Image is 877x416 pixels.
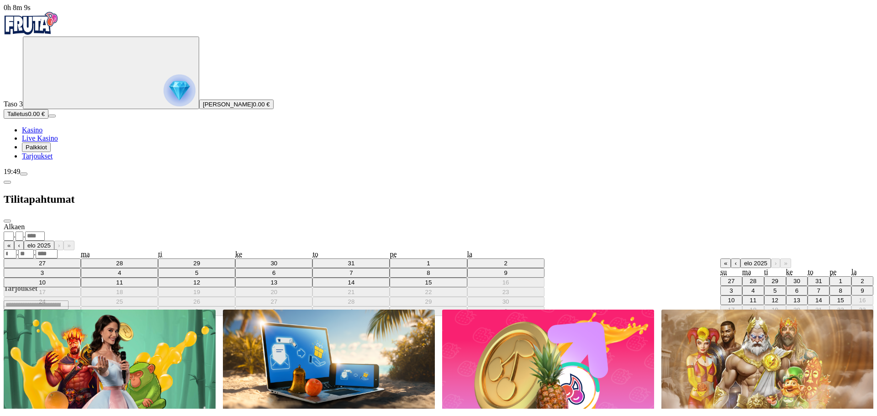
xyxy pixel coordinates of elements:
button: 17. elokuuta 2025 [720,305,742,315]
abbr: 5. syyskuuta 2025 [427,308,430,315]
abbr: 1. elokuuta 2025 [427,260,430,267]
abbr: 21. elokuuta 2025 [815,306,822,313]
abbr: 7. elokuuta 2025 [817,287,820,294]
button: elo 2025 [24,241,54,250]
button: 24. elokuuta 2025 [4,297,81,306]
button: 5. elokuuta 2025 [764,286,786,295]
button: 27. elokuuta 2025 [235,297,312,306]
button: › [771,258,780,268]
button: 6. syyskuuta 2025 [467,306,544,316]
button: 22. elokuuta 2025 [390,287,467,297]
button: 18. elokuuta 2025 [81,287,158,297]
button: 1. elokuuta 2025 [390,258,467,268]
abbr: 28. elokuuta 2025 [348,298,355,305]
button: ‹ [731,258,740,268]
button: 17. elokuuta 2025 [4,287,81,297]
button: 5. elokuuta 2025 [158,268,235,278]
abbr: torstai [808,268,813,276]
abbr: 1. syyskuuta 2025 [118,308,121,315]
abbr: 14. elokuuta 2025 [815,297,822,304]
abbr: 22. elokuuta 2025 [425,289,432,295]
button: 28. heinäkuuta 2025 [742,276,764,286]
abbr: 31. elokuuta 2025 [39,308,46,315]
button: » [780,258,791,268]
button: 10. elokuuta 2025 [720,295,742,305]
abbr: 15. elokuuta 2025 [837,297,844,304]
button: 2. elokuuta 2025 [851,276,873,286]
span: elo 2025 [27,242,51,249]
button: 13. elokuuta 2025 [786,295,808,305]
span: Talletus [7,111,28,117]
abbr: 31. heinäkuuta 2025 [815,278,822,284]
button: 26. elokuuta 2025 [158,297,235,306]
abbr: 4. syyskuuta 2025 [349,308,353,315]
span: . [34,249,36,257]
abbr: 21. elokuuta 2025 [348,289,355,295]
button: 31. elokuuta 2025 [4,306,81,316]
abbr: 31. heinäkuuta 2025 [348,260,355,267]
button: 19. elokuuta 2025 [158,287,235,297]
button: 2. syyskuuta 2025 [158,306,235,316]
button: elo 2025 [740,258,771,268]
button: 1. syyskuuta 2025 [81,306,158,316]
button: 20. elokuuta 2025 [235,287,312,297]
abbr: 23. elokuuta 2025 [859,306,866,313]
abbr: 14. elokuuta 2025 [348,279,355,286]
button: menu [20,173,27,175]
abbr: 25. elokuuta 2025 [116,298,123,305]
button: 29. heinäkuuta 2025 [764,276,786,286]
span: . [16,249,18,257]
abbr: 12. elokuuta 2025 [771,297,778,304]
abbr: 2. syyskuuta 2025 [195,308,198,315]
abbr: 30. elokuuta 2025 [502,298,509,305]
abbr: 6. syyskuuta 2025 [504,308,507,315]
abbr: 27. heinäkuuta 2025 [728,278,735,284]
abbr: 8. elokuuta 2025 [839,287,842,294]
abbr: 10. elokuuta 2025 [728,297,735,304]
span: elo 2025 [744,260,767,267]
nav: Main menu [4,126,873,160]
button: » [63,241,74,250]
span: . [23,231,25,239]
h2: Tilitapahtumat [4,193,873,205]
abbr: 5. elokuuta 2025 [195,269,198,276]
abbr: 28. heinäkuuta 2025 [750,278,756,284]
button: 6. elokuuta 2025 [786,286,808,295]
button: Palkkiot [22,142,51,152]
button: 12. elokuuta 2025 [158,278,235,287]
button: 11. elokuuta 2025 [742,295,764,305]
button: 27. heinäkuuta 2025 [720,276,742,286]
button: 31. heinäkuuta 2025 [808,276,829,286]
span: Live Kasino [22,134,58,142]
button: 22. elokuuta 2025 [829,305,851,315]
abbr: 13. elokuuta 2025 [793,297,800,304]
abbr: 12. elokuuta 2025 [193,279,200,286]
button: 16. elokuuta 2025 [467,278,544,287]
button: 6. elokuuta 2025 [235,268,312,278]
abbr: 11. elokuuta 2025 [750,297,756,304]
abbr: 26. elokuuta 2025 [193,298,200,305]
button: 3. elokuuta 2025 [4,268,81,278]
abbr: 15. elokuuta 2025 [425,279,432,286]
button: 8. elokuuta 2025 [390,268,467,278]
button: 16. elokuuta 2025 [851,295,873,305]
abbr: 5. elokuuta 2025 [773,287,777,294]
span: 0.00 € [28,111,45,117]
button: 31. heinäkuuta 2025 [312,258,390,268]
abbr: 6. elokuuta 2025 [272,269,275,276]
button: 9. elokuuta 2025 [467,268,544,278]
abbr: keskiviikko [786,268,793,276]
button: menu [48,115,56,117]
button: 3. elokuuta 2025 [720,286,742,295]
button: 10. elokuuta 2025 [4,278,81,287]
button: 3. syyskuuta 2025 [235,306,312,316]
span: Alkaen [4,223,25,231]
abbr: 17. elokuuta 2025 [728,306,735,313]
abbr: tiistai [764,268,768,276]
button: 15. elokuuta 2025 [829,295,851,305]
abbr: 7. elokuuta 2025 [349,269,353,276]
abbr: 27. heinäkuuta 2025 [39,260,46,267]
button: 9. elokuuta 2025 [851,286,873,295]
button: 4. elokuuta 2025 [742,286,764,295]
abbr: 20. elokuuta 2025 [270,289,277,295]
